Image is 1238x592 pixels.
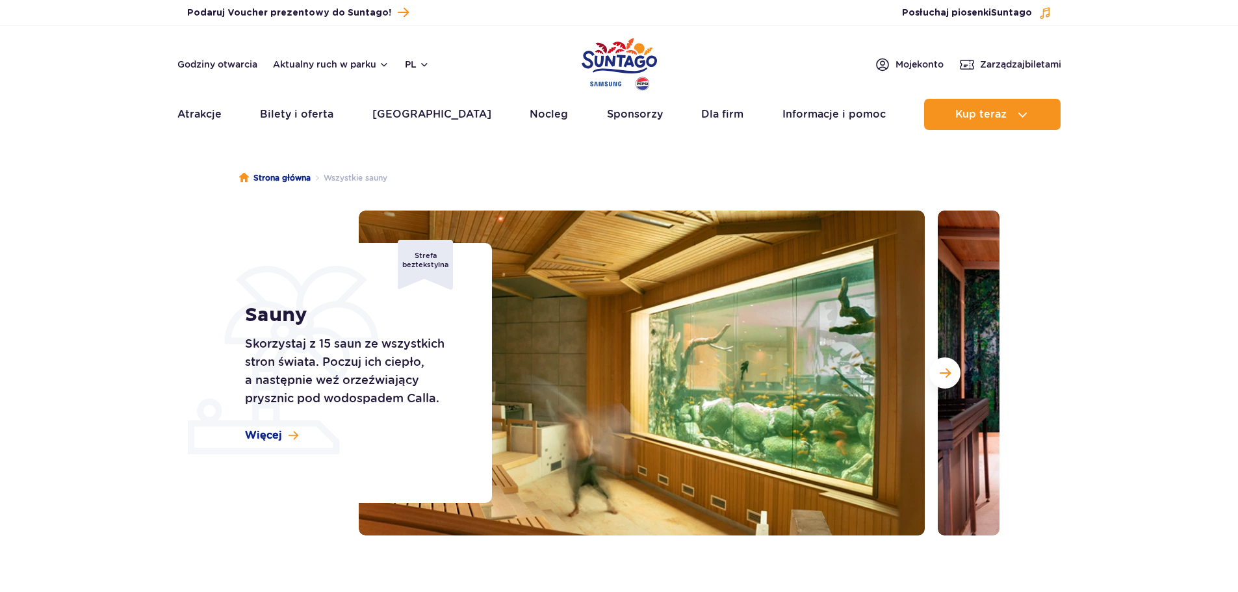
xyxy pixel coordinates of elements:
span: Moje konto [896,58,944,71]
span: Zarządzaj biletami [980,58,1061,71]
button: Aktualny ruch w parku [273,59,389,70]
a: Więcej [245,428,298,443]
a: Nocleg [530,99,568,130]
img: Sauna w strefie Relax z dużym akwarium na ścianie, przytulne wnętrze i drewniane ławki [359,211,925,535]
li: Wszystkie sauny [311,172,387,185]
h1: Sauny [245,303,463,327]
button: Następny slajd [929,357,961,389]
a: Sponsorzy [607,99,663,130]
a: Bilety i oferta [260,99,333,130]
a: Mojekonto [875,57,944,72]
a: [GEOGRAPHIC_DATA] [372,99,491,130]
button: Kup teraz [924,99,1061,130]
a: Strona główna [239,172,311,185]
a: Informacje i pomoc [782,99,886,130]
a: Godziny otwarcia [177,58,257,71]
span: Więcej [245,428,282,443]
button: Posłuchaj piosenkiSuntago [902,6,1051,19]
span: Podaruj Voucher prezentowy do Suntago! [187,6,391,19]
a: Zarządzajbiletami [959,57,1061,72]
span: Posłuchaj piosenki [902,6,1032,19]
a: Park of Poland [582,32,657,92]
a: Dla firm [701,99,743,130]
div: Strefa beztekstylna [398,240,453,290]
span: Suntago [991,8,1032,18]
span: Kup teraz [955,109,1007,120]
a: Podaruj Voucher prezentowy do Suntago! [187,4,409,21]
button: pl [405,58,430,71]
a: Atrakcje [177,99,222,130]
p: Skorzystaj z 15 saun ze wszystkich stron świata. Poczuj ich ciepło, a następnie weź orzeźwiający ... [245,335,463,407]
